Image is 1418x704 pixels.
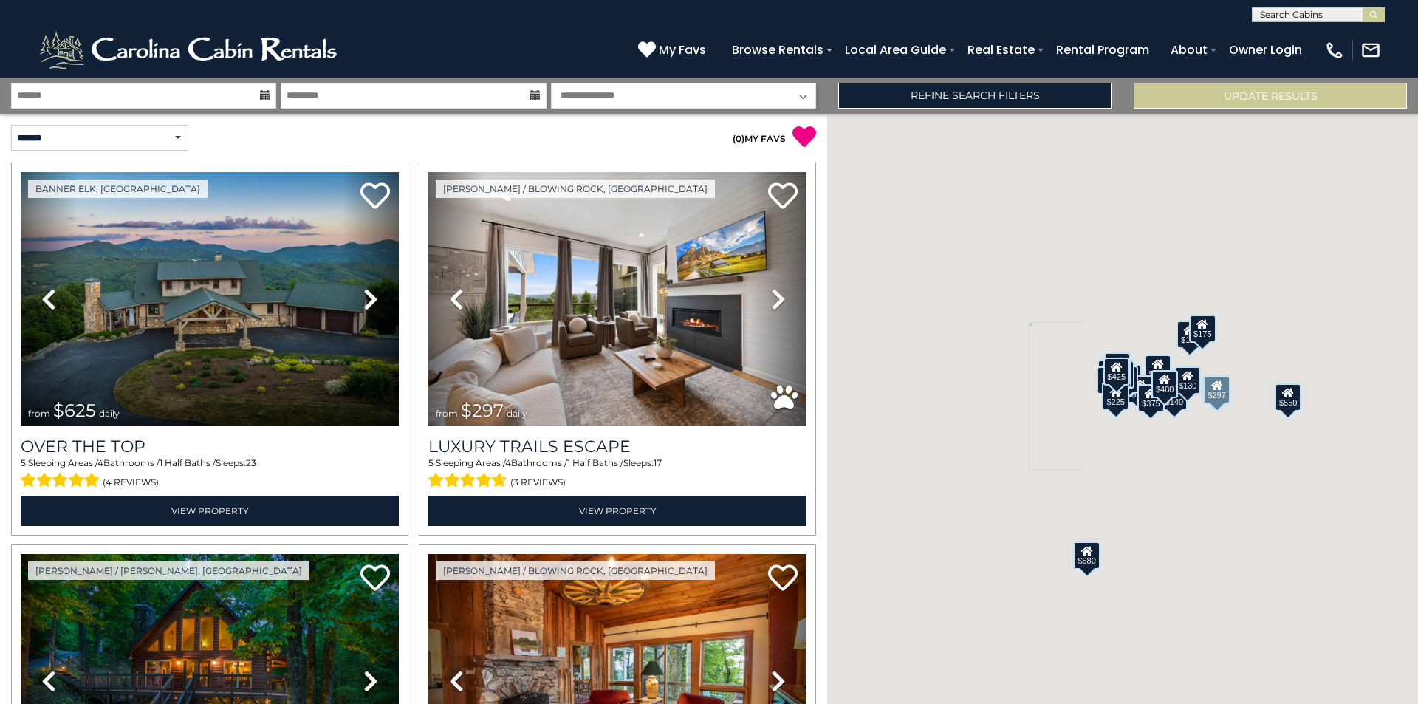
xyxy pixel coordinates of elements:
[97,457,103,468] span: 4
[768,563,798,595] a: Add to favorites
[1189,314,1216,342] div: $175
[1161,382,1188,410] div: $140
[960,37,1042,63] a: Real Estate
[1073,541,1100,569] div: $580
[461,400,504,421] span: $297
[53,400,96,421] span: $625
[1360,40,1381,61] img: mail-regular-white.png
[1049,37,1157,63] a: Rental Program
[37,28,343,72] img: White-1-2.png
[103,473,159,492] span: (4 reviews)
[654,457,662,468] span: 17
[428,172,806,426] img: thumbnail_168695581.jpeg
[21,172,399,426] img: thumbnail_167153549.jpeg
[1137,383,1164,411] div: $375
[1102,383,1128,411] div: $225
[1103,357,1130,385] div: $425
[768,181,798,213] a: Add to favorites
[510,473,566,492] span: (3 reviews)
[436,408,458,419] span: from
[567,457,623,468] span: 1 Half Baths /
[1275,383,1301,411] div: $550
[1324,40,1345,61] img: phone-regular-white.png
[428,457,806,492] div: Sleeping Areas / Bathrooms / Sleeps:
[1176,321,1203,349] div: $175
[28,180,208,198] a: Banner Elk, [GEOGRAPHIC_DATA]
[638,41,710,60] a: My Favs
[1127,375,1154,403] div: $230
[507,408,527,419] span: daily
[659,41,706,59] span: My Favs
[505,457,511,468] span: 4
[1104,352,1131,380] div: $125
[733,133,744,144] span: ( )
[1145,355,1171,383] div: $349
[1134,83,1407,109] button: Update Results
[160,457,216,468] span: 1 Half Baths /
[725,37,831,63] a: Browse Rentals
[428,496,806,526] a: View Property
[428,457,434,468] span: 5
[246,457,256,468] span: 23
[733,133,786,144] a: (0)MY FAVS
[99,408,120,419] span: daily
[21,437,399,457] a: Over The Top
[28,408,50,419] span: from
[360,563,390,595] a: Add to favorites
[1174,366,1201,394] div: $130
[21,457,26,468] span: 5
[428,437,806,457] a: Luxury Trails Escape
[1222,37,1309,63] a: Owner Login
[1151,369,1178,397] div: $480
[838,83,1112,109] a: Refine Search Filters
[21,496,399,526] a: View Property
[1203,376,1230,404] div: $297
[838,37,953,63] a: Local Area Guide
[436,561,715,580] a: [PERSON_NAME] / Blowing Rock, [GEOGRAPHIC_DATA]
[28,561,309,580] a: [PERSON_NAME] / [PERSON_NAME], [GEOGRAPHIC_DATA]
[360,181,390,213] a: Add to favorites
[736,133,741,144] span: 0
[436,180,715,198] a: [PERSON_NAME] / Blowing Rock, [GEOGRAPHIC_DATA]
[1097,366,1123,394] div: $230
[21,457,399,492] div: Sleeping Areas / Bathrooms / Sleeps:
[1163,37,1215,63] a: About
